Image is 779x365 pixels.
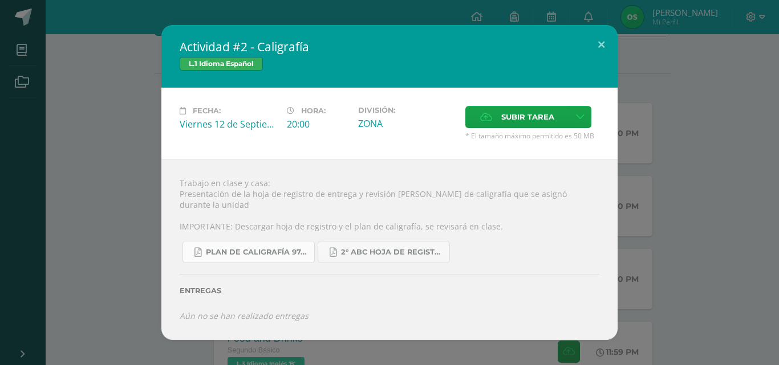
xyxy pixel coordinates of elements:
[180,118,278,130] div: Viernes 12 de Septiembre
[193,106,221,115] span: Fecha:
[318,241,450,263] a: 2° ABC HOJA DE REGISTRO - UNIDAD FINAL.pdf
[341,248,444,257] span: 2° ABC HOJA DE REGISTRO - UNIDAD FINAL.pdf
[161,159,618,339] div: Trabajo en clase y casa: Presentación de la hoja de registro de entrega y revisión [PERSON_NAME] ...
[180,286,599,295] label: Entregas
[465,131,599,141] span: * El tamaño máximo permitido es 50 MB
[182,241,315,263] a: Plan de caligrafía 97-142 Segundo Básico ABC.pdf
[180,57,263,71] span: L.1 Idioma Español
[180,39,599,55] h2: Actividad #2 - Caligrafía
[585,25,618,64] button: Close (Esc)
[180,310,309,321] i: Aún no se han realizado entregas
[287,118,349,130] div: 20:00
[501,106,554,128] span: Subir tarea
[206,248,309,257] span: Plan de caligrafía 97-142 Segundo Básico ABC.pdf
[358,117,456,130] div: ZONA
[358,106,456,114] label: División:
[301,106,326,115] span: Hora:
